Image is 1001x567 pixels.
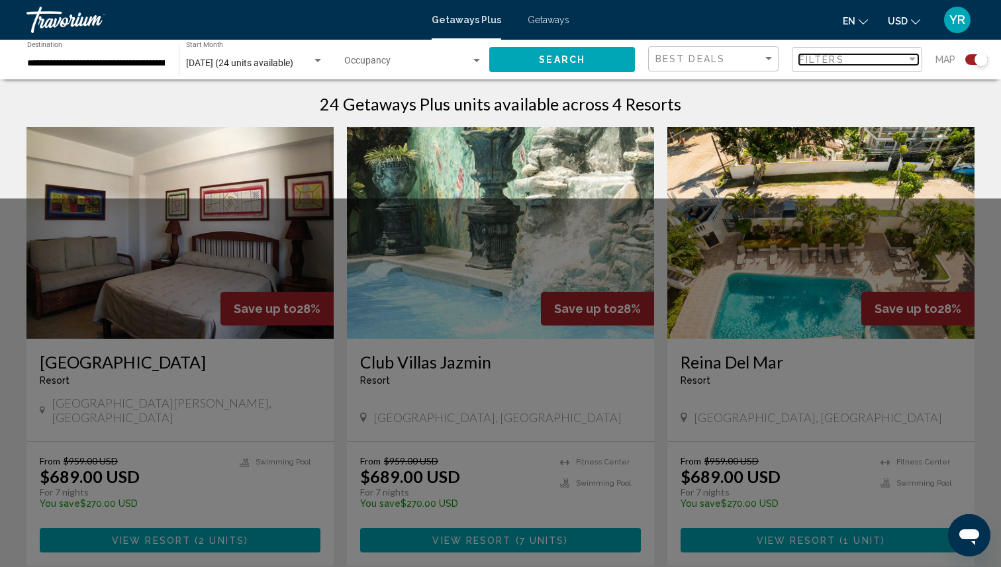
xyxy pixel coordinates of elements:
button: Change currency [888,11,920,30]
span: Map [935,50,955,69]
span: Best Deals [655,54,725,64]
button: User Menu [940,6,975,34]
button: Search [489,47,635,71]
a: Getaways [528,15,569,25]
a: Getaways Plus [432,15,501,25]
span: en [843,16,855,26]
span: [DATE] (24 units available) [186,58,293,68]
button: Filter [792,46,922,73]
button: Change language [843,11,868,30]
a: Travorium [26,7,418,33]
iframe: Button to launch messaging window [948,514,990,556]
span: Search [539,55,585,65]
span: USD [888,16,908,26]
mat-select: Sort by [655,54,775,65]
span: YR [949,13,965,26]
span: Filters [799,54,844,65]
